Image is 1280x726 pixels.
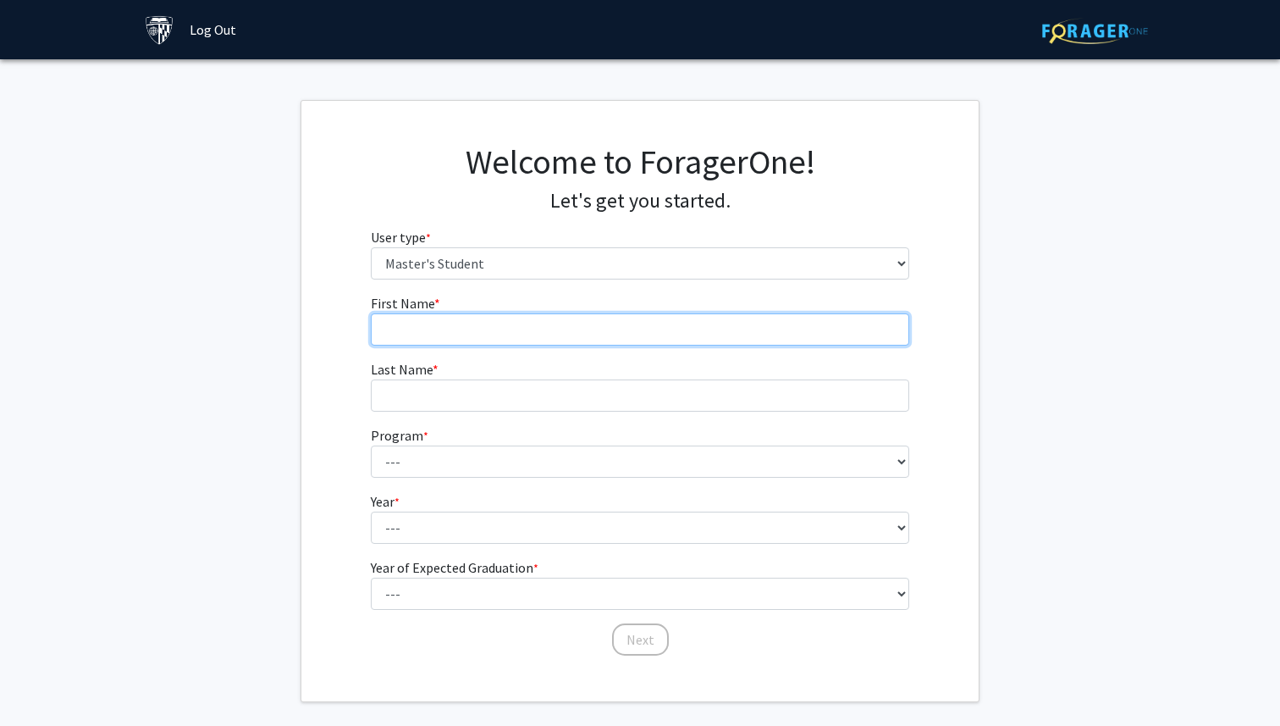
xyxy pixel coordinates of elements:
button: Next [612,623,669,656]
span: Last Name [371,361,433,378]
h4: Let's get you started. [371,189,910,213]
iframe: Chat [13,650,72,713]
label: User type [371,227,431,247]
img: Johns Hopkins University Logo [145,15,174,45]
label: Year [371,491,400,512]
h1: Welcome to ForagerOne! [371,141,910,182]
label: Year of Expected Graduation [371,557,538,578]
img: ForagerOne Logo [1042,18,1148,44]
span: First Name [371,295,434,312]
label: Program [371,425,428,446]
